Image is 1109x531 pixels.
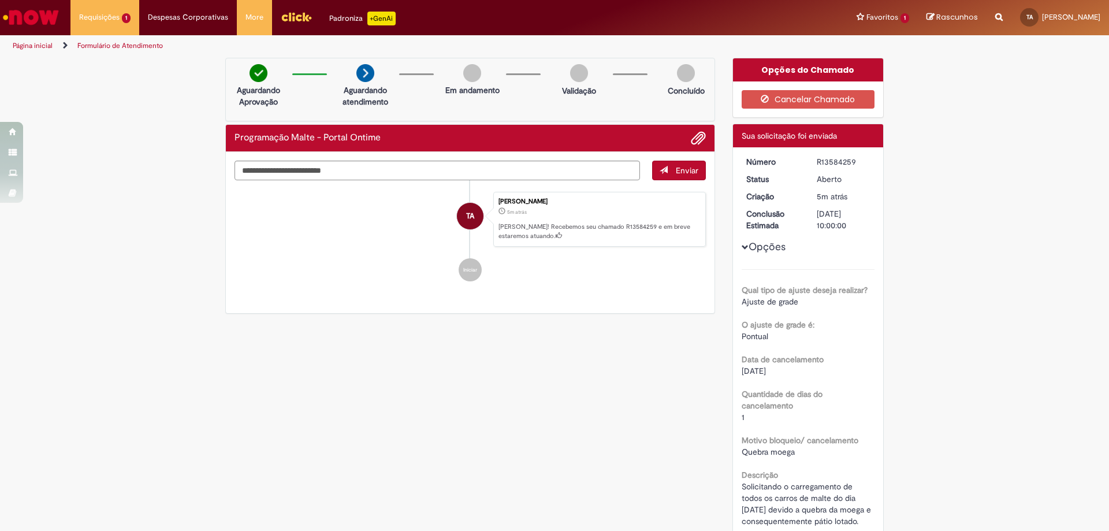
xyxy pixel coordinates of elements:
[742,435,858,445] b: Motivo bloqueio/ cancelamento
[329,12,396,25] div: Padroniza
[281,8,312,25] img: click_logo_yellow_360x200.png
[235,180,706,294] ul: Histórico de tíquete
[13,41,53,50] a: Página inicial
[738,191,809,202] dt: Criação
[742,296,798,307] span: Ajuste de grade
[742,354,824,365] b: Data de cancelamento
[77,41,163,50] a: Formulário de Atendimento
[498,198,699,205] div: [PERSON_NAME]
[466,202,474,230] span: TA
[742,389,823,411] b: Quantidade de dias do cancelamento
[1042,12,1100,22] span: [PERSON_NAME]
[742,366,766,376] span: [DATE]
[498,222,699,240] p: [PERSON_NAME]! Recebemos seu chamado R13584259 e em breve estaremos atuando.
[1,6,61,29] img: ServiceNow
[677,64,695,82] img: img-circle-grey.png
[733,58,884,81] div: Opções do Chamado
[668,85,705,96] p: Concluído
[367,12,396,25] p: +GenAi
[742,320,814,330] b: O ajuste de grade é:
[79,12,120,23] span: Requisições
[445,84,500,96] p: Em andamento
[742,131,837,141] span: Sua solicitação foi enviada
[817,156,870,168] div: R13584259
[742,412,745,422] span: 1
[866,12,898,23] span: Favoritos
[817,191,870,202] div: 01/10/2025 08:53:36
[507,209,527,216] span: 5m atrás
[463,64,481,82] img: img-circle-grey.png
[738,208,809,231] dt: Conclusão Estimada
[570,64,588,82] img: img-circle-grey.png
[742,331,768,341] span: Pontual
[742,447,795,457] span: Quebra moega
[742,470,778,480] b: Descrição
[676,165,698,176] span: Enviar
[235,192,706,247] li: Thaina Santana de Almeida
[250,64,267,82] img: check-circle-green.png
[122,13,131,23] span: 1
[457,203,483,229] div: Thaina Santana de Almeida
[817,191,847,202] time: 01/10/2025 08:53:36
[235,161,640,180] textarea: Digite sua mensagem aqui...
[148,12,228,23] span: Despesas Corporativas
[337,84,393,107] p: Aguardando atendimento
[742,481,873,526] span: Solicitando o carregamento de todos os carros de malte do dia [DATE] devido a quebra da moega e c...
[738,173,809,185] dt: Status
[817,208,870,231] div: [DATE] 10:00:00
[652,161,706,180] button: Enviar
[1026,13,1033,21] span: TA
[562,85,596,96] p: Validação
[900,13,909,23] span: 1
[356,64,374,82] img: arrow-next.png
[738,156,809,168] dt: Número
[9,35,731,57] ul: Trilhas de página
[230,84,286,107] p: Aguardando Aprovação
[235,133,381,143] h2: Programação Malte - Portal Ontime Histórico de tíquete
[742,90,875,109] button: Cancelar Chamado
[936,12,978,23] span: Rascunhos
[742,285,868,295] b: Qual tipo de ajuste deseja realizar?
[507,209,527,216] time: 01/10/2025 08:53:36
[926,12,978,23] a: Rascunhos
[691,131,706,146] button: Adicionar anexos
[817,191,847,202] span: 5m atrás
[817,173,870,185] div: Aberto
[245,12,263,23] span: More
